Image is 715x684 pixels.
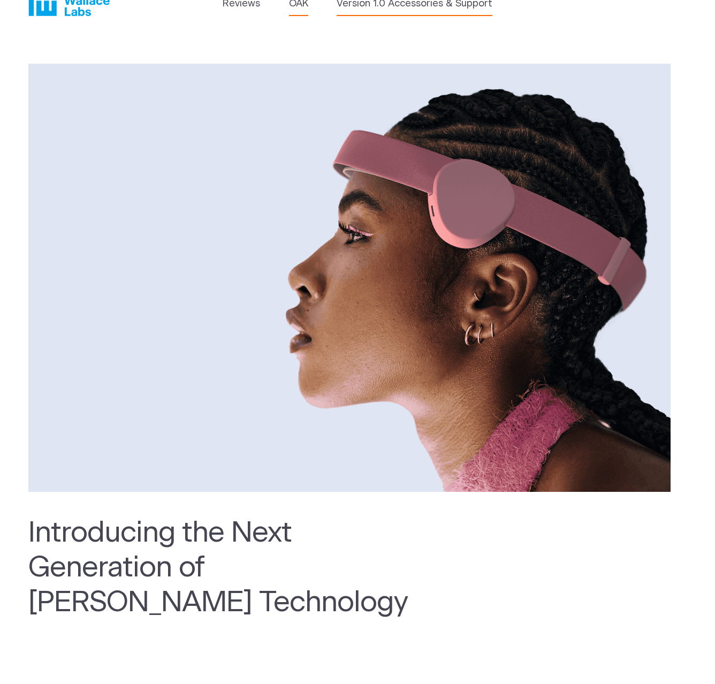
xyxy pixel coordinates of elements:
[28,516,414,620] h2: Introducing the Next Generation of [PERSON_NAME] Technology
[28,64,671,492] img: woman_oak_pink.png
